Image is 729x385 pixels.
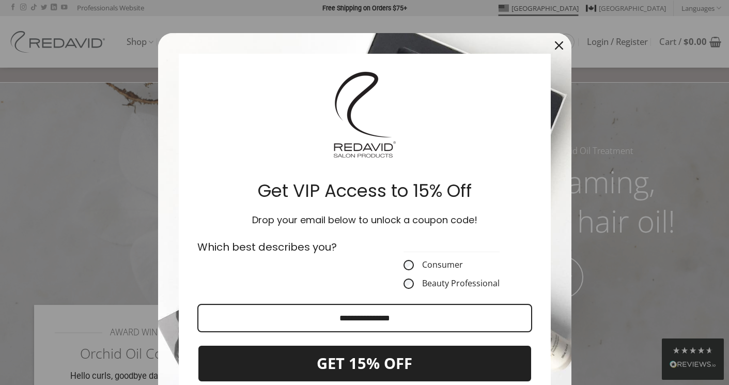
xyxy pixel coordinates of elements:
[547,33,571,58] button: Close
[404,279,500,289] label: Beauty Professional
[197,304,532,332] input: Email field
[197,345,532,382] button: GET 15% OFF
[404,260,500,270] label: Consumer
[555,41,563,50] svg: close icon
[404,279,414,289] input: Beauty Professional
[195,214,534,226] h3: Drop your email below to unlock a coupon code!
[404,239,500,289] fieldset: CustomerType
[195,180,534,202] h2: Get VIP Access to 15% Off
[197,239,359,255] p: Which best describes you?
[404,260,414,270] input: Consumer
